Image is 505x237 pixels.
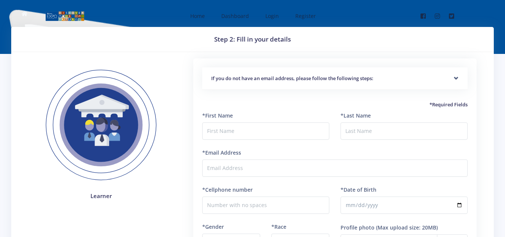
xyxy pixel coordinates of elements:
img: Learner [34,58,168,192]
label: *First Name [202,112,233,119]
label: *Cellphone number [202,186,253,194]
label: *Last Name [341,112,371,119]
label: (Max upload size: 20MB) [376,224,438,231]
input: Email Address [202,159,468,177]
a: Register [288,6,322,26]
input: First Name [202,122,329,140]
input: Number with no spaces [202,197,329,214]
span: Dashboard [221,12,249,19]
label: *Race [271,223,286,231]
a: Dashboard [214,6,255,26]
h5: *Required Fields [202,101,468,109]
img: logo01.png [45,10,84,22]
a: Home [183,6,211,26]
label: *Date of Birth [341,186,376,194]
h3: Step 2: Fill in your details [20,34,485,44]
label: Profile photo [341,224,375,231]
input: Last Name [341,122,468,140]
span: Register [295,12,316,19]
label: *Gender [202,223,224,231]
span: Home [190,12,205,19]
a: Login [258,6,285,26]
label: *Email Address [202,149,241,157]
h5: If you do not have an email address, please follow the following steps: [211,75,459,82]
h4: Learner [34,192,168,200]
span: Login [265,12,279,19]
